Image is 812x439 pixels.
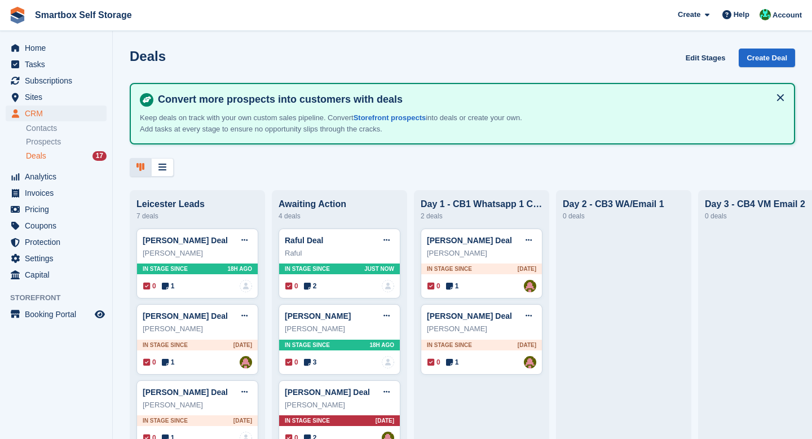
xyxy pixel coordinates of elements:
[382,280,394,292] img: deal-assignee-blank
[524,356,536,368] img: Alex Selenitsas
[233,341,252,349] span: [DATE]
[25,306,92,322] span: Booking Portal
[6,218,107,234] a: menu
[760,9,771,20] img: Elinor Shepherd
[6,73,107,89] a: menu
[354,113,426,122] a: Storefront prospects
[153,93,785,106] h4: Convert more prospects into customers with deals
[25,89,92,105] span: Sites
[6,201,107,217] a: menu
[240,356,252,368] img: Alex Selenitsas
[285,388,370,397] a: [PERSON_NAME] Deal
[427,265,472,273] span: In stage since
[6,251,107,266] a: menu
[524,280,536,292] img: Alex Selenitsas
[382,356,394,368] img: deal-assignee-blank
[25,73,92,89] span: Subscriptions
[143,265,188,273] span: In stage since
[285,341,330,349] span: In stage since
[143,416,188,425] span: In stage since
[427,236,512,245] a: [PERSON_NAME] Deal
[25,234,92,250] span: Protection
[140,112,535,134] p: Keep deals on track with your own custom sales pipeline. Convert into deals or create your own. A...
[563,199,685,209] div: Day 2 - CB3 WA/Email 1
[136,199,258,209] div: Leicester Leads
[26,136,107,148] a: Prospects
[143,281,156,291] span: 0
[285,236,323,245] a: Raful Deal
[734,9,749,20] span: Help
[285,265,330,273] span: In stage since
[364,265,394,273] span: Just now
[6,306,107,322] a: menu
[25,201,92,217] span: Pricing
[143,311,228,321] a: [PERSON_NAME] Deal
[678,9,700,20] span: Create
[427,248,536,259] div: [PERSON_NAME]
[427,311,512,321] a: [PERSON_NAME] Deal
[25,267,92,283] span: Capital
[563,209,685,223] div: 0 deals
[26,150,107,162] a: Deals 17
[421,199,542,209] div: Day 1 - CB1 Whatsapp 1 CB2
[6,234,107,250] a: menu
[427,341,472,349] span: In stage since
[26,151,46,161] span: Deals
[9,7,26,24] img: stora-icon-8386f47178a22dfd0bd8f6a31ec36ba5ce8667c1dd55bd0f319d3a0aa187defe.svg
[25,218,92,234] span: Coupons
[285,357,298,367] span: 0
[143,248,252,259] div: [PERSON_NAME]
[6,267,107,283] a: menu
[773,10,802,21] span: Account
[143,388,228,397] a: [PERSON_NAME] Deal
[30,6,136,24] a: Smartbox Self Storage
[143,323,252,335] div: [PERSON_NAME]
[26,123,107,134] a: Contacts
[233,416,252,425] span: [DATE]
[25,169,92,185] span: Analytics
[285,323,394,335] div: [PERSON_NAME]
[227,265,252,273] span: 18H AGO
[285,281,298,291] span: 0
[10,292,112,304] span: Storefront
[681,49,730,67] a: Edit Stages
[739,49,795,67] a: Create Deal
[279,209,400,223] div: 4 deals
[92,151,107,161] div: 17
[427,357,440,367] span: 0
[136,209,258,223] div: 7 deals
[279,199,400,209] div: Awaiting Action
[26,137,61,147] span: Prospects
[162,281,175,291] span: 1
[240,280,252,292] img: deal-assignee-blank
[93,308,107,321] a: Preview store
[25,56,92,72] span: Tasks
[421,209,542,223] div: 2 deals
[427,281,440,291] span: 0
[304,281,317,291] span: 2
[143,400,252,411] div: [PERSON_NAME]
[285,311,351,321] a: [PERSON_NAME]
[6,40,107,56] a: menu
[285,400,394,411] div: [PERSON_NAME]
[130,49,166,64] h1: Deals
[518,265,536,273] span: [DATE]
[6,106,107,121] a: menu
[143,341,188,349] span: In stage since
[6,169,107,185] a: menu
[6,89,107,105] a: menu
[518,341,536,349] span: [DATE]
[446,357,459,367] span: 1
[143,357,156,367] span: 0
[25,185,92,201] span: Invoices
[25,251,92,266] span: Settings
[6,56,107,72] a: menu
[369,341,394,349] span: 18H AGO
[376,416,394,425] span: [DATE]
